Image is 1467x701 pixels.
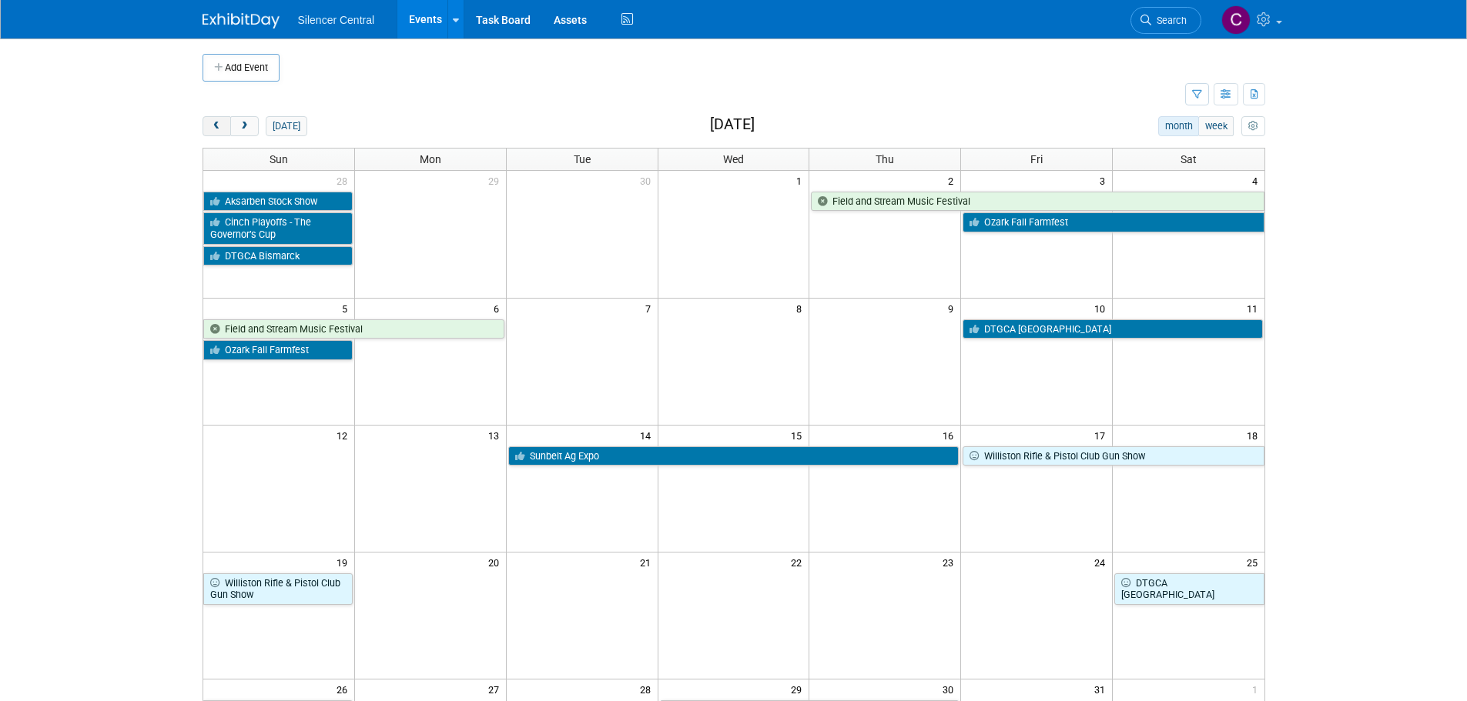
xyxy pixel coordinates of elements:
a: Ozark Fall Farmfest [963,212,1264,232]
span: 21 [638,552,658,572]
a: Ozark Fall Farmfest [203,340,353,360]
button: prev [203,116,231,136]
a: DTGCA Bismarck [203,246,353,266]
span: 13 [487,426,506,445]
span: Mon [420,153,441,165]
a: DTGCA [GEOGRAPHIC_DATA] [963,319,1262,339]
img: ExhibitDay [203,13,280,28]
a: Search [1130,7,1201,34]
span: 31 [1093,679,1112,699]
span: 8 [795,299,809,318]
span: 27 [487,679,506,699]
a: Aksarben Stock Show [203,192,353,212]
button: next [230,116,259,136]
span: 14 [638,426,658,445]
a: Field and Stream Music Festival [811,192,1264,212]
a: Field and Stream Music Festival [203,319,504,339]
span: 4 [1251,171,1264,190]
span: 7 [644,299,658,318]
a: DTGCA [GEOGRAPHIC_DATA] [1114,573,1264,605]
a: Williston Rifle & Pistol Club Gun Show [203,573,353,605]
a: Cinch Playoffs - The Governor’s Cup [203,212,353,244]
i: Personalize Calendar [1248,122,1258,132]
span: Thu [876,153,894,165]
span: 12 [335,426,354,445]
button: week [1198,116,1234,136]
button: [DATE] [266,116,306,136]
span: 30 [941,679,960,699]
span: Sun [270,153,288,165]
span: 16 [941,426,960,445]
span: 23 [941,552,960,572]
span: 9 [946,299,960,318]
span: 2 [946,171,960,190]
span: 5 [340,299,354,318]
button: Add Event [203,54,280,82]
span: 10 [1093,299,1112,318]
span: 25 [1245,552,1264,572]
span: 29 [789,679,809,699]
span: Search [1151,15,1187,26]
span: 18 [1245,426,1264,445]
span: Sat [1181,153,1197,165]
h2: [DATE] [710,116,755,133]
span: 17 [1093,426,1112,445]
span: 6 [492,299,506,318]
span: 20 [487,552,506,572]
span: Silencer Central [298,14,375,26]
span: 15 [789,426,809,445]
span: 3 [1098,171,1112,190]
span: 19 [335,552,354,572]
span: 1 [795,171,809,190]
button: myCustomButton [1241,116,1264,136]
span: 28 [335,171,354,190]
button: month [1158,116,1199,136]
span: 28 [638,679,658,699]
span: Fri [1030,153,1043,165]
span: 24 [1093,552,1112,572]
img: Cade Cox [1221,5,1251,35]
span: 11 [1245,299,1264,318]
span: 30 [638,171,658,190]
span: 22 [789,552,809,572]
a: Williston Rifle & Pistol Club Gun Show [963,446,1264,466]
span: Wed [723,153,744,165]
span: Tue [574,153,591,165]
span: 1 [1251,679,1264,699]
a: Sunbelt Ag Expo [508,446,960,466]
span: 26 [335,679,354,699]
span: 29 [487,171,506,190]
